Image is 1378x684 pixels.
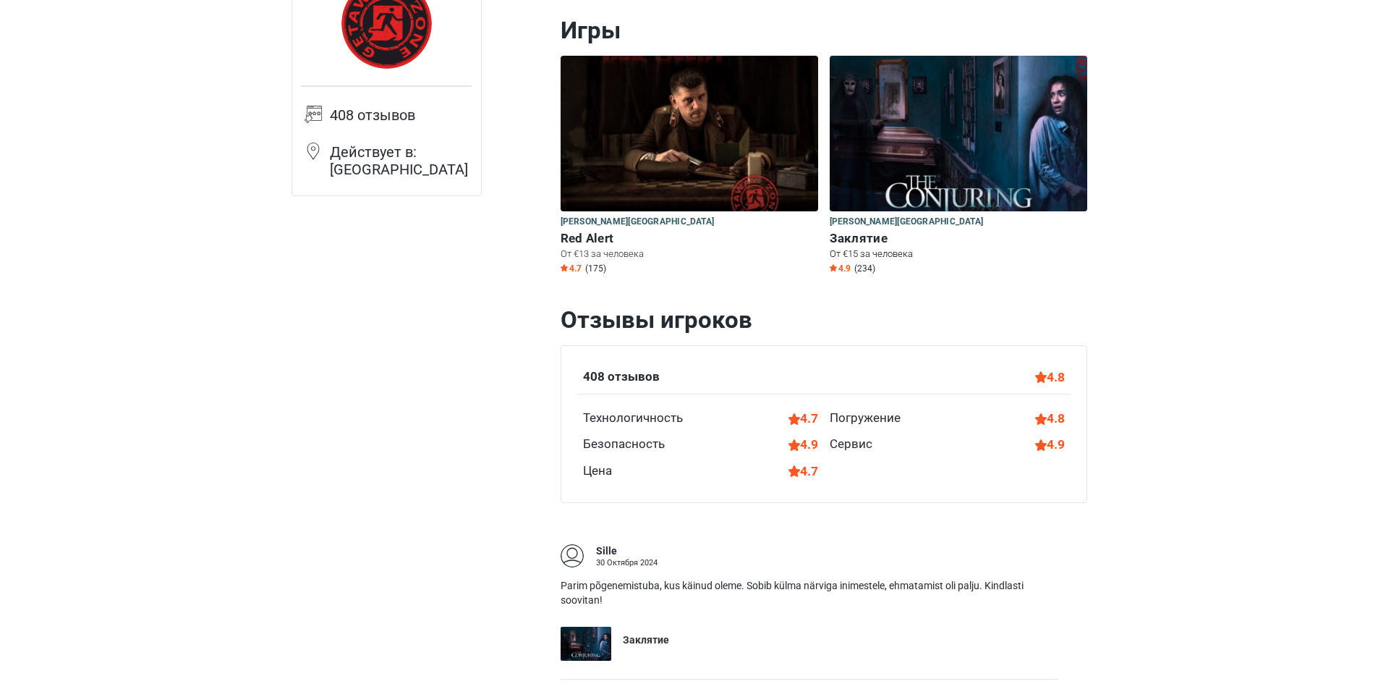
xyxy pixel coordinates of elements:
div: Заклятие [623,633,669,648]
span: (234) [854,263,875,274]
img: Star [830,264,837,271]
a: Заклятие Заклятие [561,627,1058,661]
div: 4.9 [788,435,818,454]
h6: Заклятие [830,231,1087,246]
p: От €13 за человека [561,248,818,261]
p: Parim põgenemistuba, kus käinud oleme. Sobib külma närviga inimestele, ehmatamist oli palju. Kind... [561,579,1058,607]
p: От €15 за человека [830,248,1087,261]
span: (175) [585,263,606,274]
div: 4.7 [788,462,818,481]
img: Star [561,264,568,271]
img: Red Alert [561,56,818,211]
div: 4.9 [1035,435,1065,454]
td: 408 отзывов [330,105,472,142]
div: Sille [596,544,658,559]
div: 4.8 [1035,409,1065,428]
span: [PERSON_NAME][GEOGRAPHIC_DATA] [830,214,984,230]
a: Red Alert [PERSON_NAME][GEOGRAPHIC_DATA] Red Alert От €13 за человека Star4.7 (175) [561,56,818,277]
div: 4.7 [788,409,818,428]
div: 408 отзывов [583,368,660,387]
img: Заклятие [830,56,1087,211]
h2: Отзывы игроков [561,305,1087,334]
div: 4.8 [1035,368,1065,387]
td: Действует в: [GEOGRAPHIC_DATA] [330,142,472,187]
div: Сервис [830,435,872,454]
span: [PERSON_NAME][GEOGRAPHIC_DATA] [561,214,715,230]
div: Технологичность [583,409,683,428]
div: Цена [583,462,612,481]
h6: Red Alert [561,231,818,246]
div: Погружение [830,409,901,428]
div: 30 Октября 2024 [596,559,658,567]
span: 4.7 [561,263,582,274]
img: Заклятие [561,627,611,661]
h2: Игры [561,16,1087,45]
div: Безопасность [583,435,665,454]
span: 4.9 [830,263,851,274]
a: Заклятие [PERSON_NAME][GEOGRAPHIC_DATA] Заклятие От €15 за человека Star4.9 (234) [830,56,1087,277]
